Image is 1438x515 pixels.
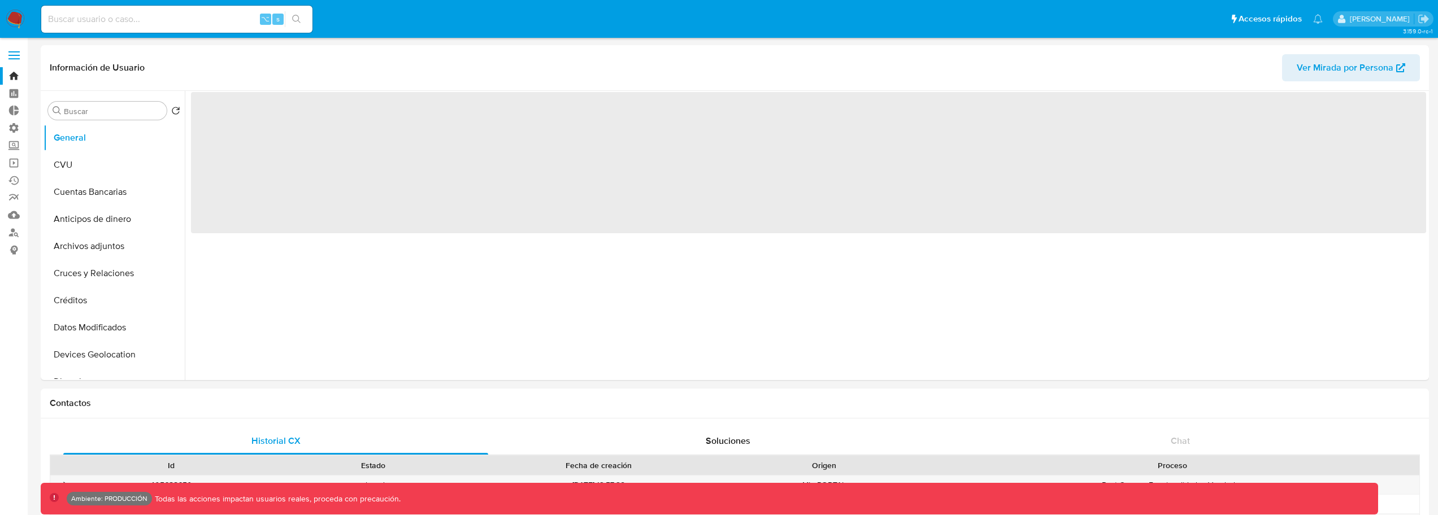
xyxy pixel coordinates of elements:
a: Notificaciones [1313,14,1323,24]
button: search-icon [285,11,308,27]
div: closed [272,475,475,494]
p: kevin.palacios@mercadolibre.com [1350,14,1414,24]
span: Historial CX [251,434,301,447]
button: Volver al orden por defecto [171,106,180,119]
input: Buscar usuario o caso... [41,12,312,27]
span: Accesos rápidos [1239,13,1302,25]
div: 405688650 [70,475,272,494]
button: General [44,124,185,151]
span: s [276,14,280,24]
div: ML_PORTAL [723,475,926,494]
h1: Contactos [50,398,1420,409]
div: Estado [280,460,467,471]
button: Datos Modificados [44,314,185,341]
div: Origen [731,460,918,471]
button: Cuentas Bancarias [44,178,185,206]
button: Créditos [44,287,185,314]
input: Buscar [64,106,162,116]
span: Ver Mirada por Persona [1297,54,1393,81]
p: Ambiente: PRODUCCIÓN [71,496,147,501]
button: Devices Geolocation [44,341,185,368]
button: Anticipos de dinero [44,206,185,233]
button: CVU [44,151,185,178]
button: Archivos adjuntos [44,233,185,260]
p: Todas las acciones impactan usuarios reales, proceda con precaución. [152,494,401,504]
button: Cruces y Relaciones [44,260,185,287]
button: Direcciones [44,368,185,395]
div: • [64,479,67,490]
div: Post Compra Funcionalidades Vendedor [926,475,1419,494]
span: Chat [1171,434,1190,447]
span: Soluciones [706,434,750,447]
h1: Información de Usuario [50,62,145,73]
div: [DATE] 13:57:32 [475,475,723,494]
span: ‌ [191,92,1426,233]
div: Id [78,460,264,471]
button: Ver Mirada por Persona [1282,54,1420,81]
span: ⌥ [261,14,270,24]
div: Fecha de creación [483,460,715,471]
button: Buscar [53,106,62,115]
a: Salir [1418,13,1430,25]
div: Proceso [933,460,1411,471]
